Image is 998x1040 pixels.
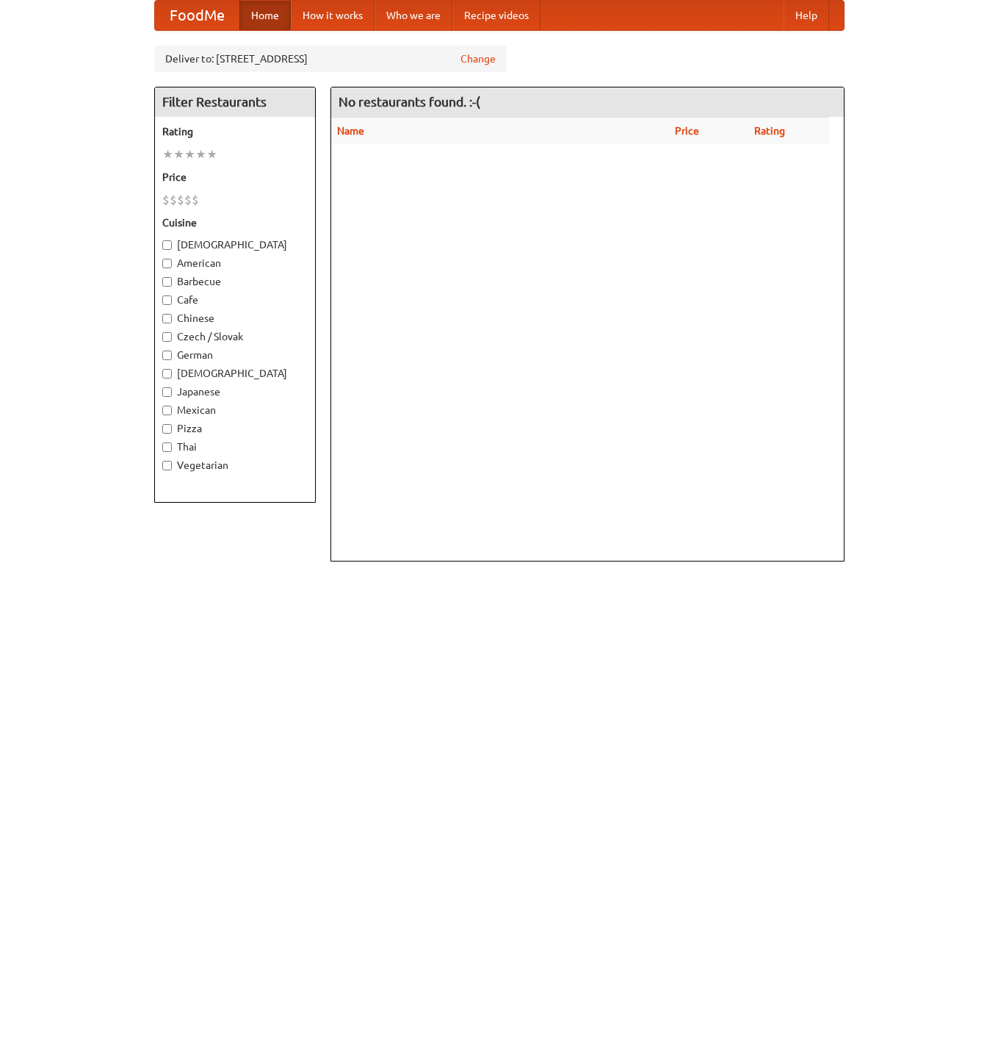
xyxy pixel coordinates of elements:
[162,314,172,323] input: Chinese
[206,146,217,162] li: ★
[162,329,308,344] label: Czech / Slovak
[155,1,239,30] a: FoodMe
[162,421,308,436] label: Pizza
[162,259,172,268] input: American
[460,51,496,66] a: Change
[162,424,172,434] input: Pizza
[184,192,192,208] li: $
[162,295,172,305] input: Cafe
[162,458,308,473] label: Vegetarian
[162,293,308,307] label: Cafe
[173,146,184,162] li: ★
[162,406,172,415] input: Mexican
[184,146,195,162] li: ★
[162,351,172,360] input: German
[162,369,172,379] input: [DEMOGRAPHIC_DATA]
[162,403,308,417] label: Mexican
[162,192,170,208] li: $
[239,1,291,30] a: Home
[192,192,199,208] li: $
[675,125,699,137] a: Price
[162,387,172,397] input: Japanese
[754,125,785,137] a: Rating
[452,1,540,30] a: Recipe videos
[195,146,206,162] li: ★
[162,461,172,470] input: Vegetarian
[162,274,308,289] label: Barbecue
[155,87,315,117] h4: Filter Restaurants
[162,215,308,230] h5: Cuisine
[170,192,177,208] li: $
[339,95,480,109] ng-pluralize: No restaurants found. :-(
[162,366,308,381] label: [DEMOGRAPHIC_DATA]
[162,237,308,252] label: [DEMOGRAPHIC_DATA]
[162,311,308,326] label: Chinese
[162,348,308,362] label: German
[162,146,173,162] li: ★
[784,1,829,30] a: Help
[337,125,364,137] a: Name
[177,192,184,208] li: $
[162,256,308,270] label: American
[375,1,452,30] a: Who we are
[162,124,308,139] h5: Rating
[162,240,172,250] input: [DEMOGRAPHIC_DATA]
[162,332,172,342] input: Czech / Slovak
[162,170,308,184] h5: Price
[162,440,308,454] label: Thai
[162,442,172,452] input: Thai
[162,384,308,399] label: Japanese
[154,46,507,72] div: Deliver to: [STREET_ADDRESS]
[291,1,375,30] a: How it works
[162,277,172,287] input: Barbecue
